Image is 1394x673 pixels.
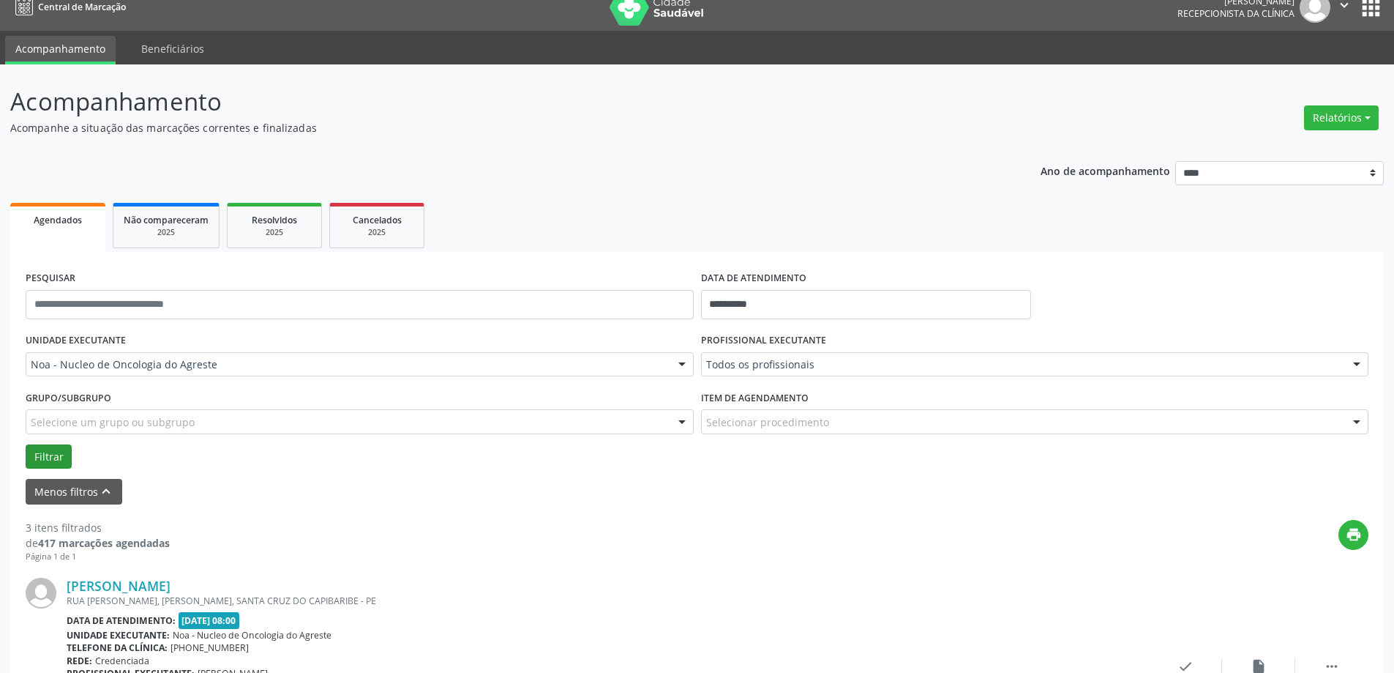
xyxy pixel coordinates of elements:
[26,520,170,535] div: 3 itens filtrados
[701,330,826,352] label: PROFISSIONAL EXECUTANTE
[179,612,240,629] span: [DATE] 08:00
[26,387,111,409] label: Grupo/Subgrupo
[701,387,809,409] label: Item de agendamento
[10,120,972,135] p: Acompanhe a situação das marcações correntes e finalizadas
[238,227,311,238] div: 2025
[1304,105,1379,130] button: Relatórios
[31,357,664,372] span: Noa - Nucleo de Oncologia do Agreste
[67,655,92,667] b: Rede:
[170,642,249,654] span: [PHONE_NUMBER]
[67,614,176,627] b: Data de atendimento:
[124,214,209,226] span: Não compareceram
[173,629,331,642] span: Noa - Nucleo de Oncologia do Agreste
[1346,527,1362,543] i: print
[95,655,149,667] span: Credenciada
[31,414,195,430] span: Selecione um grupo ou subgrupo
[1177,7,1294,20] span: Recepcionista da clínica
[67,642,168,654] b: Telefone da clínica:
[26,330,126,352] label: UNIDADE EXECUTANTE
[252,214,297,226] span: Resolvidos
[706,357,1339,372] span: Todos os profissionais
[5,36,116,64] a: Acompanhamento
[98,483,114,499] i: keyboard_arrow_up
[340,227,413,238] div: 2025
[67,595,1149,607] div: RUA [PERSON_NAME], [PERSON_NAME], SANTA CRUZ DO CAPIBARIBE - PE
[10,83,972,120] p: Acompanhamento
[1041,161,1170,179] p: Ano de acompanhamento
[353,214,402,226] span: Cancelados
[26,551,170,563] div: Página 1 de 1
[26,535,170,551] div: de
[701,267,806,290] label: DATA DE ATENDIMENTO
[26,578,56,609] img: img
[1338,520,1368,550] button: print
[67,629,170,642] b: Unidade executante:
[38,536,170,550] strong: 417 marcações agendadas
[131,36,214,62] a: Beneficiários
[26,267,75,290] label: PESQUISAR
[26,445,72,469] button: Filtrar
[706,414,829,430] span: Selecionar procedimento
[67,578,170,594] a: [PERSON_NAME]
[38,1,126,13] span: Central de Marcação
[34,214,82,226] span: Agendados
[124,227,209,238] div: 2025
[26,479,122,505] button: Menos filtroskeyboard_arrow_up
